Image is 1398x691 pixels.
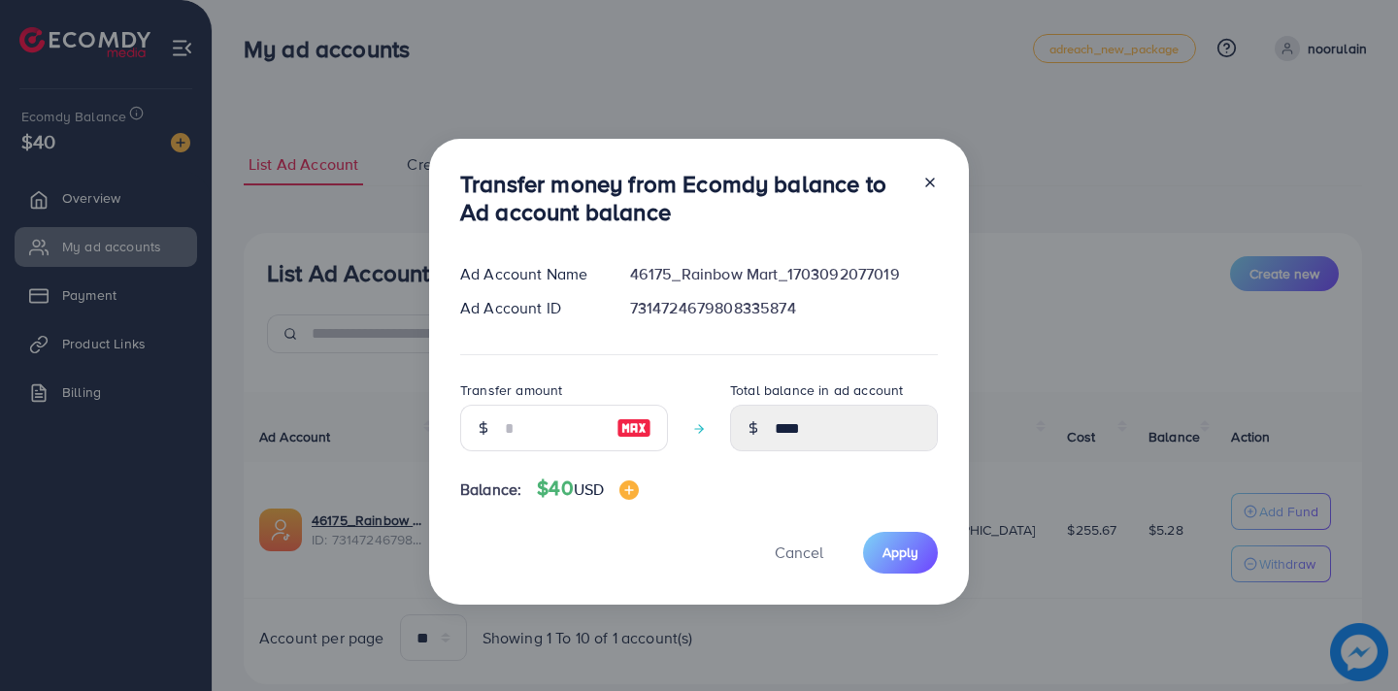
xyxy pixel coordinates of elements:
span: Cancel [775,542,823,563]
div: 7314724679808335874 [615,297,953,319]
img: image [616,416,651,440]
span: USD [574,478,604,500]
label: Total balance in ad account [730,380,903,400]
button: Cancel [750,532,848,574]
h4: $40 [537,477,639,501]
div: Ad Account Name [445,263,615,285]
span: Apply [882,543,918,562]
span: Balance: [460,478,521,501]
img: image [619,480,639,500]
div: Ad Account ID [445,297,615,319]
button: Apply [863,532,938,574]
div: 46175_Rainbow Mart_1703092077019 [615,263,953,285]
label: Transfer amount [460,380,562,400]
h3: Transfer money from Ecomdy balance to Ad account balance [460,170,907,226]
